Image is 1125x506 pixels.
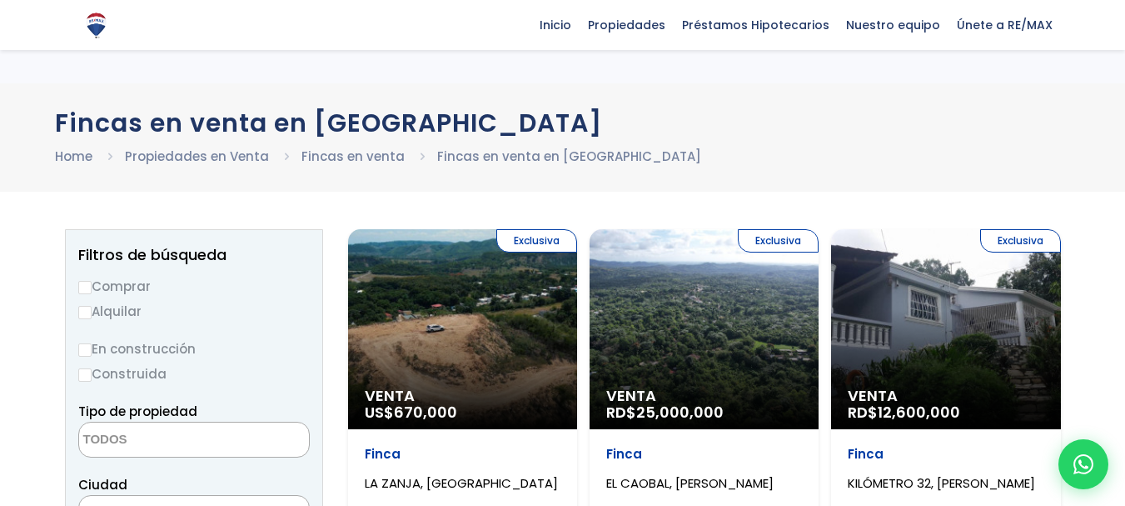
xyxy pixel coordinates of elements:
span: Préstamos Hipotecarios [674,13,838,38]
span: Venta [606,388,802,404]
span: Exclusiva [496,229,577,253]
span: 25,000,000 [636,402,724,423]
img: Logo de REMAX [82,11,111,40]
span: Venta [365,388,560,404]
span: Exclusiva [980,229,1061,253]
span: RD$ [606,402,724,423]
span: EL CAOBAL, [PERSON_NAME] [606,474,774,492]
h1: Fincas en venta en [GEOGRAPHIC_DATA] [55,108,1071,138]
label: Alquilar [78,301,310,322]
span: Inicio [531,13,580,38]
a: Fincas en venta [301,148,405,165]
span: Propiedades [580,13,674,38]
span: Únete a RE/MAX [948,13,1061,38]
span: Tipo de propiedad [78,403,197,420]
input: Construida [78,368,92,382]
span: Ciudad [78,476,127,493]
a: Propiedades en Venta [125,148,269,165]
input: En construcción [78,343,92,357]
span: RD$ [848,402,960,423]
li: Fincas en venta en [GEOGRAPHIC_DATA] [437,146,701,167]
p: Finca [606,446,802,463]
p: Finca [365,446,560,463]
span: LA ZANJA, [GEOGRAPHIC_DATA] [365,474,558,492]
span: 12,600,000 [878,402,960,423]
span: 670,000 [394,402,457,423]
label: Comprar [78,276,310,297]
a: Home [55,148,92,165]
label: Construida [78,363,310,384]
label: En construcción [78,338,310,359]
span: KILÓMETRO 32, [PERSON_NAME] [848,474,1035,492]
span: US$ [365,402,457,423]
textarea: Search [79,423,241,458]
span: Venta [848,388,1043,404]
input: Alquilar [78,306,92,319]
p: Finca [848,446,1043,463]
span: Nuestro equipo [838,13,948,38]
input: Comprar [78,281,92,294]
span: Exclusiva [738,229,819,253]
h2: Filtros de búsqueda [78,247,310,263]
